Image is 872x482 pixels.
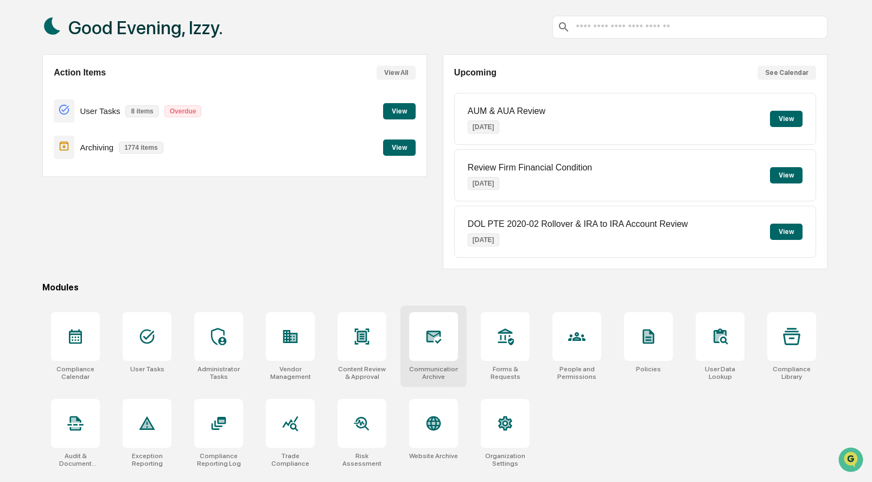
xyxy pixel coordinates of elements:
[22,137,70,148] span: Preclearance
[37,94,142,103] div: We're offline, we'll be back soon
[42,282,827,293] div: Modules
[130,365,164,373] div: User Tasks
[767,365,816,380] div: Compliance Library
[11,138,20,147] div: 🖐️
[51,365,100,380] div: Compliance Calendar
[409,452,458,460] div: Website Archive
[51,452,100,467] div: Audit & Document Logs
[770,224,803,240] button: View
[7,153,73,173] a: 🔎Data Lookup
[468,106,545,116] p: AUM & AUA Review
[266,365,315,380] div: Vendor Management
[125,105,158,117] p: 8 items
[194,365,243,380] div: Administrator Tasks
[7,132,74,152] a: 🖐️Preclearance
[123,452,171,467] div: Exception Reporting
[770,111,803,127] button: View
[468,233,499,246] p: [DATE]
[194,452,243,467] div: Compliance Reporting Log
[481,365,530,380] div: Forms & Requests
[164,105,202,117] p: Overdue
[79,138,87,147] div: 🗄️
[108,184,131,192] span: Pylon
[22,157,68,168] span: Data Lookup
[119,142,163,154] p: 1774 items
[383,139,416,156] button: View
[481,452,530,467] div: Organization Settings
[468,177,499,190] p: [DATE]
[90,137,135,148] span: Attestations
[11,158,20,167] div: 🔎
[11,23,198,40] p: How can we help?
[383,105,416,116] a: View
[77,183,131,192] a: Powered byPylon
[696,365,744,380] div: User Data Lookup
[37,83,178,94] div: Start new chat
[552,365,601,380] div: People and Permissions
[377,66,416,80] button: View All
[266,452,315,467] div: Trade Compliance
[74,132,139,152] a: 🗄️Attestations
[184,86,198,99] button: Start new chat
[338,452,386,467] div: Risk Assessment
[80,143,113,152] p: Archiving
[837,446,867,475] iframe: Open customer support
[758,66,816,80] button: See Calendar
[409,365,458,380] div: Communications Archive
[338,365,386,380] div: Content Review & Approval
[80,106,120,116] p: User Tasks
[636,365,661,373] div: Policies
[468,219,688,229] p: DOL PTE 2020-02 Rollover & IRA to IRA Account Review
[383,142,416,152] a: View
[468,120,499,134] p: [DATE]
[383,103,416,119] button: View
[68,17,223,39] h1: Good Evening, Izzy.
[770,167,803,183] button: View
[11,83,30,103] img: 1746055101610-c473b297-6a78-478c-a979-82029cc54cd1
[454,68,497,78] h2: Upcoming
[468,163,592,173] p: Review Firm Financial Condition
[54,68,106,78] h2: Action Items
